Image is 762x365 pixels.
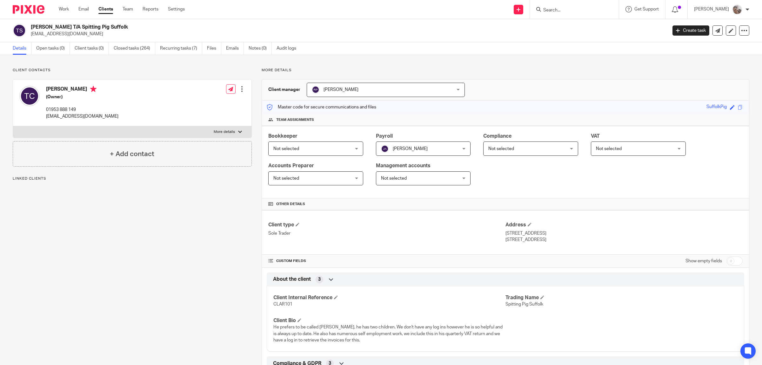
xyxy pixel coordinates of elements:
[488,147,514,151] span: Not selected
[273,294,505,301] h4: Client Internal Reference
[78,6,89,12] a: Email
[505,230,743,237] p: [STREET_ADDRESS]
[262,68,749,73] p: More details
[505,222,743,228] h4: Address
[226,42,244,55] a: Emails
[324,87,358,92] span: [PERSON_NAME]
[268,134,297,139] span: Bookkeeper
[123,6,133,12] a: Team
[59,6,69,12] a: Work
[207,42,221,55] a: Files
[273,317,505,324] h4: Client Bio
[90,86,97,92] i: Primary
[31,24,537,31] h2: [PERSON_NAME] T/A Spitting Pig Suffolk
[36,42,70,55] a: Open tasks (0)
[31,31,663,37] p: [EMAIL_ADDRESS][DOMAIN_NAME]
[268,222,505,228] h4: Client type
[143,6,158,12] a: Reports
[505,302,543,306] span: Spitting Pig Suffolk
[276,117,314,122] span: Team assignments
[75,42,109,55] a: Client tasks (0)
[46,113,118,120] p: [EMAIL_ADDRESS][DOMAIN_NAME]
[249,42,272,55] a: Notes (0)
[381,145,389,153] img: svg%3E
[267,104,376,110] p: Master code for secure communications and files
[276,202,305,207] span: Other details
[312,86,319,93] img: svg%3E
[596,147,622,151] span: Not selected
[46,86,118,94] h4: [PERSON_NAME]
[273,325,503,342] span: He prefers to be called [PERSON_NAME], he has two children. We don't have any log ins however he ...
[268,258,505,264] h4: CUSTOM FIELDS
[273,147,299,151] span: Not selected
[694,6,729,12] p: [PERSON_NAME]
[268,163,314,168] span: Accounts Preparer
[591,134,600,139] span: VAT
[634,7,659,11] span: Get Support
[46,107,118,113] p: 01953 888 149
[13,68,252,73] p: Client contacts
[273,276,311,283] span: About the client
[483,134,511,139] span: Compliance
[376,134,393,139] span: Payroll
[168,6,185,12] a: Settings
[268,86,300,93] h3: Client manager
[277,42,301,55] a: Audit logs
[273,176,299,181] span: Not selected
[685,258,722,264] label: Show empty fields
[46,94,118,100] h5: (Owner)
[13,5,44,14] img: Pixie
[505,237,743,243] p: [STREET_ADDRESS]
[13,176,252,181] p: Linked clients
[160,42,202,55] a: Recurring tasks (7)
[543,8,600,13] input: Search
[732,4,742,15] img: me.jpg
[19,86,40,106] img: svg%3E
[393,147,428,151] span: [PERSON_NAME]
[268,230,505,237] p: Sole Trader
[273,302,292,306] span: CLAR101
[13,24,26,37] img: svg%3E
[114,42,155,55] a: Closed tasks (264)
[318,276,321,283] span: 3
[98,6,113,12] a: Clients
[13,42,31,55] a: Details
[110,149,154,159] h4: + Add contact
[381,176,407,181] span: Not selected
[214,129,235,134] p: More details
[505,294,738,301] h4: Trading Name
[706,104,727,111] div: SuffolkPig
[376,163,431,168] span: Management accounts
[672,25,709,36] a: Create task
